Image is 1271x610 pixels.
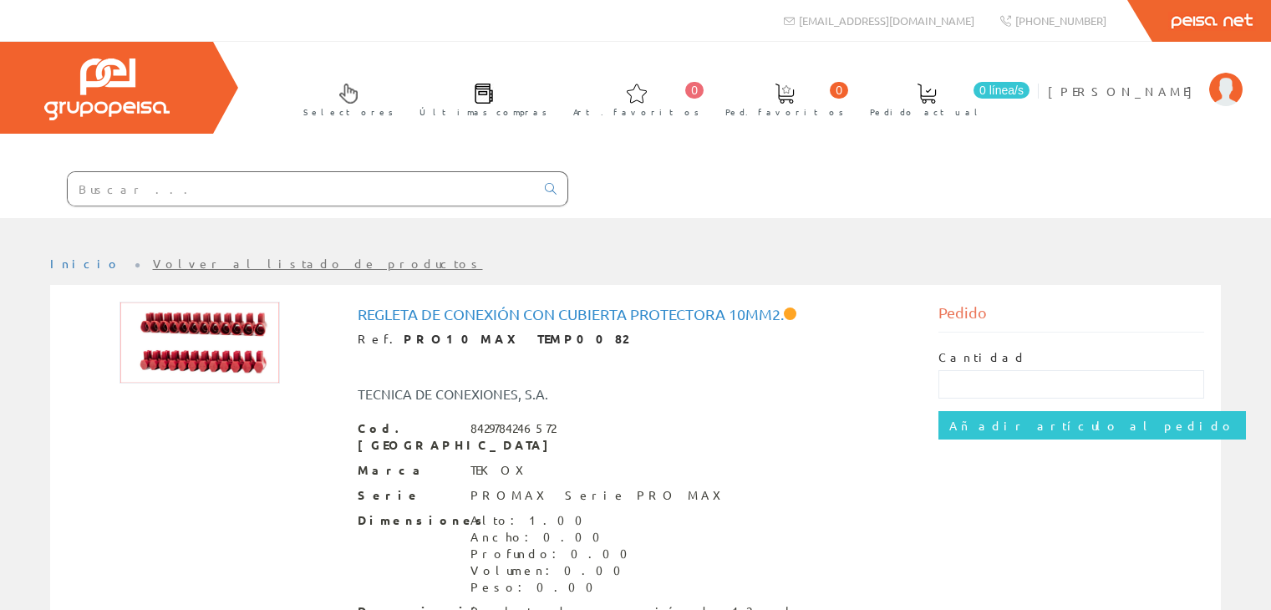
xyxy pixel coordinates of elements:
span: Art. favoritos [573,104,699,120]
span: Ped. favoritos [725,104,844,120]
input: Buscar ... [68,172,535,206]
a: Volver al listado de productos [153,256,483,271]
strong: PRO10MAX TEMP0082 [404,331,628,346]
div: TECNICA DE CONEXIONES, S.A. [345,384,684,404]
span: Selectores [303,104,394,120]
a: Últimas compras [403,69,556,127]
a: [PERSON_NAME] [1048,69,1243,85]
img: Grupo Peisa [44,58,170,120]
span: Marca [358,462,458,479]
div: PROMAX Serie PRO MAX [470,487,731,504]
div: TEKOX [470,462,534,479]
h1: Regleta de conexión con cubierta protectora 10mm2. [358,306,914,323]
div: Profundo: 0.00 [470,546,638,562]
span: Dimensiones [358,512,458,529]
span: Pedido actual [870,104,984,120]
span: [PHONE_NUMBER] [1015,13,1106,28]
div: Volumen: 0.00 [470,562,638,579]
span: [EMAIL_ADDRESS][DOMAIN_NAME] [799,13,974,28]
span: 0 [830,82,848,99]
span: Últimas compras [419,104,547,120]
a: Inicio [50,256,121,271]
span: [PERSON_NAME] [1048,83,1201,99]
a: 0 línea/s Pedido actual [853,69,1034,127]
span: Serie [358,487,458,504]
div: Ref. [358,331,914,348]
div: Peso: 0.00 [470,579,638,596]
div: Pedido [938,302,1204,333]
label: Cantidad [938,349,1027,366]
span: Cod. [GEOGRAPHIC_DATA] [358,420,458,454]
input: Añadir artículo al pedido [938,411,1246,440]
div: Alto: 1.00 [470,512,638,529]
a: Selectores [287,69,402,127]
span: 0 [685,82,704,99]
div: Ancho: 0.00 [470,529,638,546]
span: 0 línea/s [974,82,1030,99]
div: 8429784246572 [470,420,556,437]
img: Foto artículo Regleta de conexión con cubierta protectora 10mm2. (192x97.705583756345) [119,302,280,384]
